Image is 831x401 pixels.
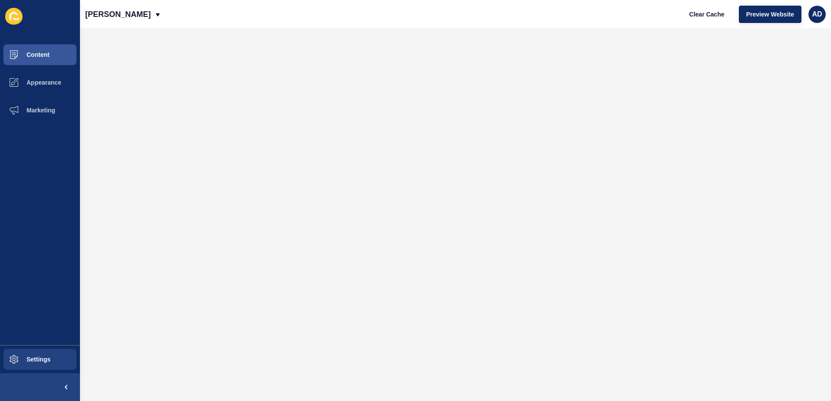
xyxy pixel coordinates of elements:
span: Preview Website [746,10,794,19]
span: AD [812,10,822,19]
button: Clear Cache [682,6,732,23]
p: [PERSON_NAME] [85,3,151,25]
button: Preview Website [739,6,801,23]
span: Clear Cache [689,10,725,19]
